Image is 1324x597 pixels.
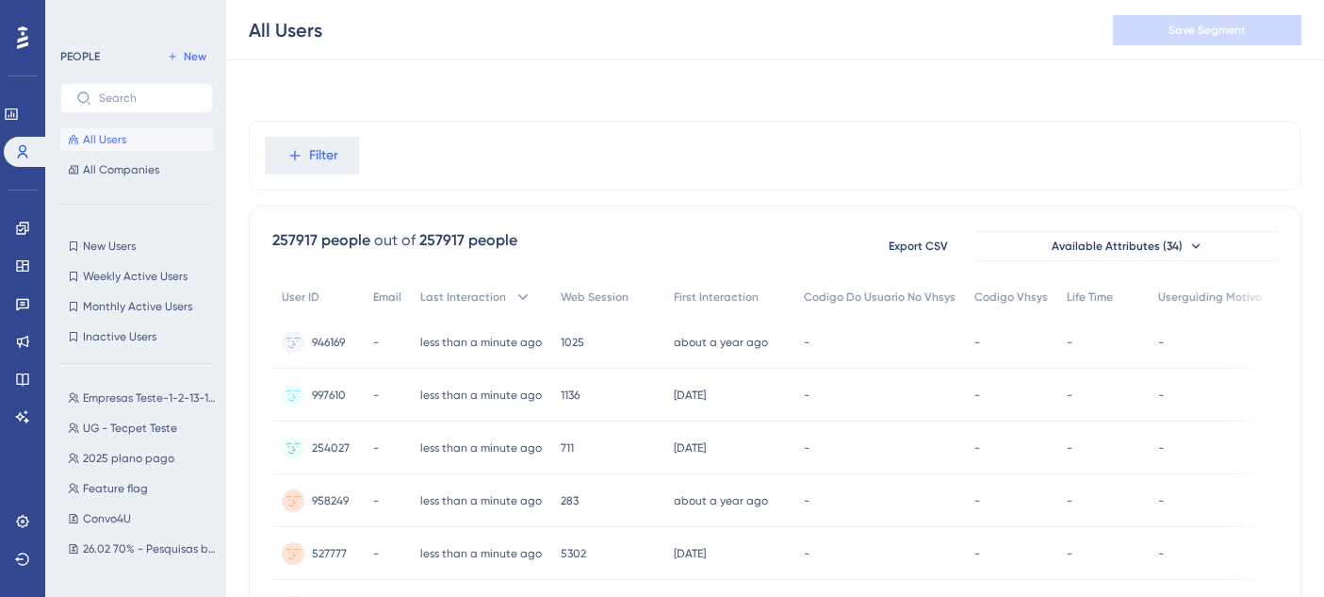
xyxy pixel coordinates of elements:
span: User ID [282,290,319,305]
span: Web Session [561,290,629,305]
span: First Interaction [674,290,759,305]
button: Convo4U [60,507,224,530]
button: Available Attributes (34) [976,231,1278,261]
span: Inactive Users [83,329,156,344]
time: [DATE] [674,441,706,455]
time: [DATE] [674,547,706,560]
span: Empresas Teste-1-2-13-1214-12131215 [83,390,217,406]
time: less than a minute ago [420,547,542,560]
span: - [373,493,379,508]
span: - [1067,440,1072,456]
span: 711 [561,440,574,456]
span: All Companies [83,162,159,177]
span: Life Time [1067,290,1113,305]
span: Userguiding Motivo [1158,290,1262,305]
input: Search [99,91,197,105]
span: - [974,388,980,403]
span: - [974,335,980,350]
span: - [1158,440,1164,456]
span: All Users [83,132,126,147]
div: 257917 people [419,229,517,252]
span: 26.02 70% - Pesquisas base EPP [83,541,217,556]
button: 2025 plano pago [60,447,224,470]
button: Empresas Teste-1-2-13-1214-12131215 [60,387,224,409]
span: 5302 [561,546,586,561]
span: 2025 plano pago [83,451,174,466]
button: All Companies [60,158,213,181]
span: Save Segment [1169,23,1246,38]
span: - [1158,493,1164,508]
span: 997610 [312,388,346,403]
span: Codigo Do Usuario No Vhsys [804,290,956,305]
span: New Users [83,239,136,254]
span: - [1158,335,1164,350]
span: UG - Tecpet Teste [83,421,177,436]
span: Export CSV [889,239,948,254]
div: 257917 people [272,229,370,252]
button: All Users [60,128,213,151]
button: Filter [265,137,359,174]
span: - [804,440,809,456]
span: - [1067,335,1072,350]
button: Save Segment [1113,15,1301,45]
span: - [1067,493,1072,508]
time: less than a minute ago [420,494,542,507]
time: less than a minute ago [420,336,542,349]
span: Filter [309,144,338,167]
button: Inactive Users [60,325,213,348]
button: New Users [60,235,213,257]
button: New [160,45,213,68]
div: out of [374,229,416,252]
span: - [1158,388,1164,403]
span: - [804,388,809,403]
span: 946169 [312,335,345,350]
button: UG - Tecpet Teste [60,417,224,439]
span: - [974,493,980,508]
div: All Users [249,17,322,43]
button: 26.02 70% - Pesquisas base EPP [60,538,224,560]
span: Monthly Active Users [83,299,192,314]
span: - [1067,388,1072,403]
span: Weekly Active Users [83,269,188,284]
span: Available Attributes (34) [1052,239,1183,254]
div: PEOPLE [60,49,100,64]
time: [DATE] [674,389,706,402]
span: - [974,546,980,561]
span: - [1067,546,1072,561]
time: about a year ago [674,336,768,349]
button: Export CSV [871,231,965,261]
time: about a year ago [674,494,768,507]
button: Feature flag [60,477,224,500]
span: Convo4U [83,511,131,526]
span: New [184,49,206,64]
time: less than a minute ago [420,441,542,455]
span: 283 [561,493,579,508]
span: Codigo Vhsys [974,290,1048,305]
span: 958249 [312,493,349,508]
span: 254027 [312,440,350,456]
span: - [373,546,379,561]
span: Last Interaction [420,290,506,305]
span: 1025 [561,335,584,350]
span: - [804,335,809,350]
span: 527777 [312,546,347,561]
button: Weekly Active Users [60,265,213,288]
span: - [373,388,379,403]
span: - [804,546,809,561]
span: - [974,440,980,456]
button: Monthly Active Users [60,295,213,318]
span: 1136 [561,388,580,403]
span: - [804,493,809,508]
span: - [373,335,379,350]
time: less than a minute ago [420,389,542,402]
span: - [1158,546,1164,561]
span: Email [373,290,401,305]
span: - [373,440,379,456]
span: Feature flag [83,481,148,496]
